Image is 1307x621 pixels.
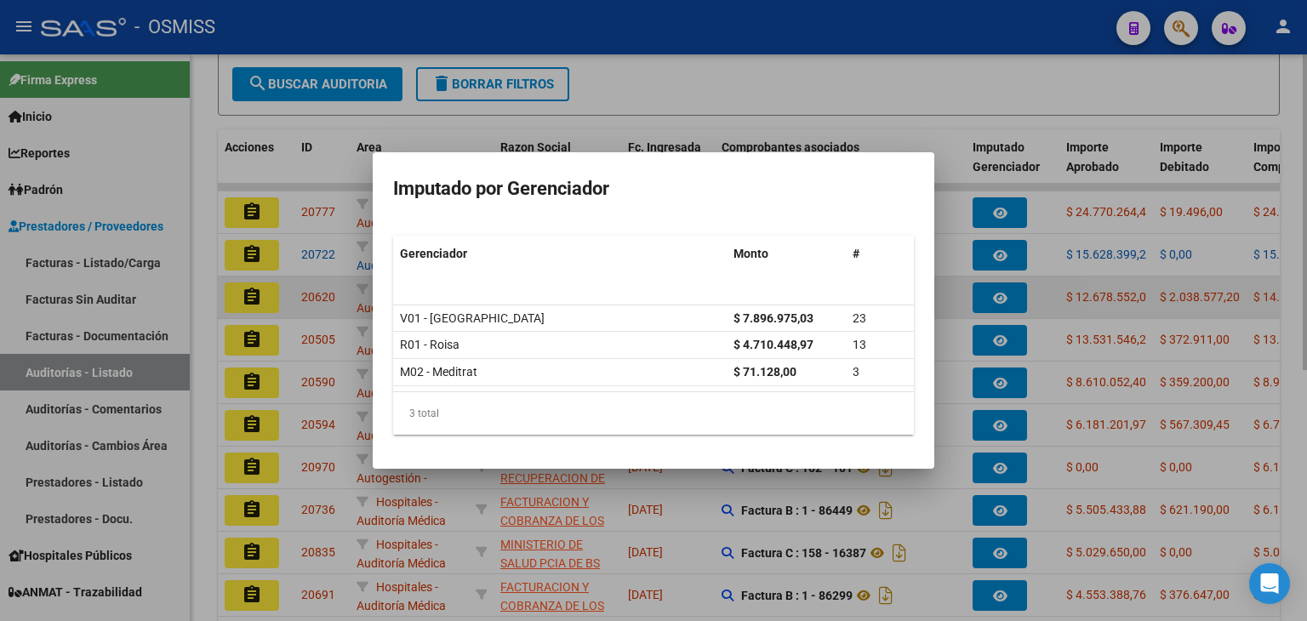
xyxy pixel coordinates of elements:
strong: $ 7.896.975,03 [733,311,813,325]
div: 3 total [393,392,914,435]
span: 13 [853,338,866,351]
strong: $ 71.128,00 [733,365,796,379]
span: M02 - Meditrat [400,365,477,379]
span: # [853,247,859,260]
div: Open Intercom Messenger [1249,563,1290,604]
datatable-header-cell: # [846,236,914,272]
span: Gerenciador [400,247,467,260]
h3: Imputado por Gerenciador [393,173,914,205]
span: V01 - [GEOGRAPHIC_DATA] [400,311,545,325]
strong: $ 4.710.448,97 [733,338,813,351]
span: Monto [733,247,768,260]
span: 3 [853,365,859,379]
datatable-header-cell: Gerenciador [393,236,727,272]
datatable-header-cell: Monto [727,236,846,272]
span: R01 - Roisa [400,338,459,351]
span: 23 [853,311,866,325]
